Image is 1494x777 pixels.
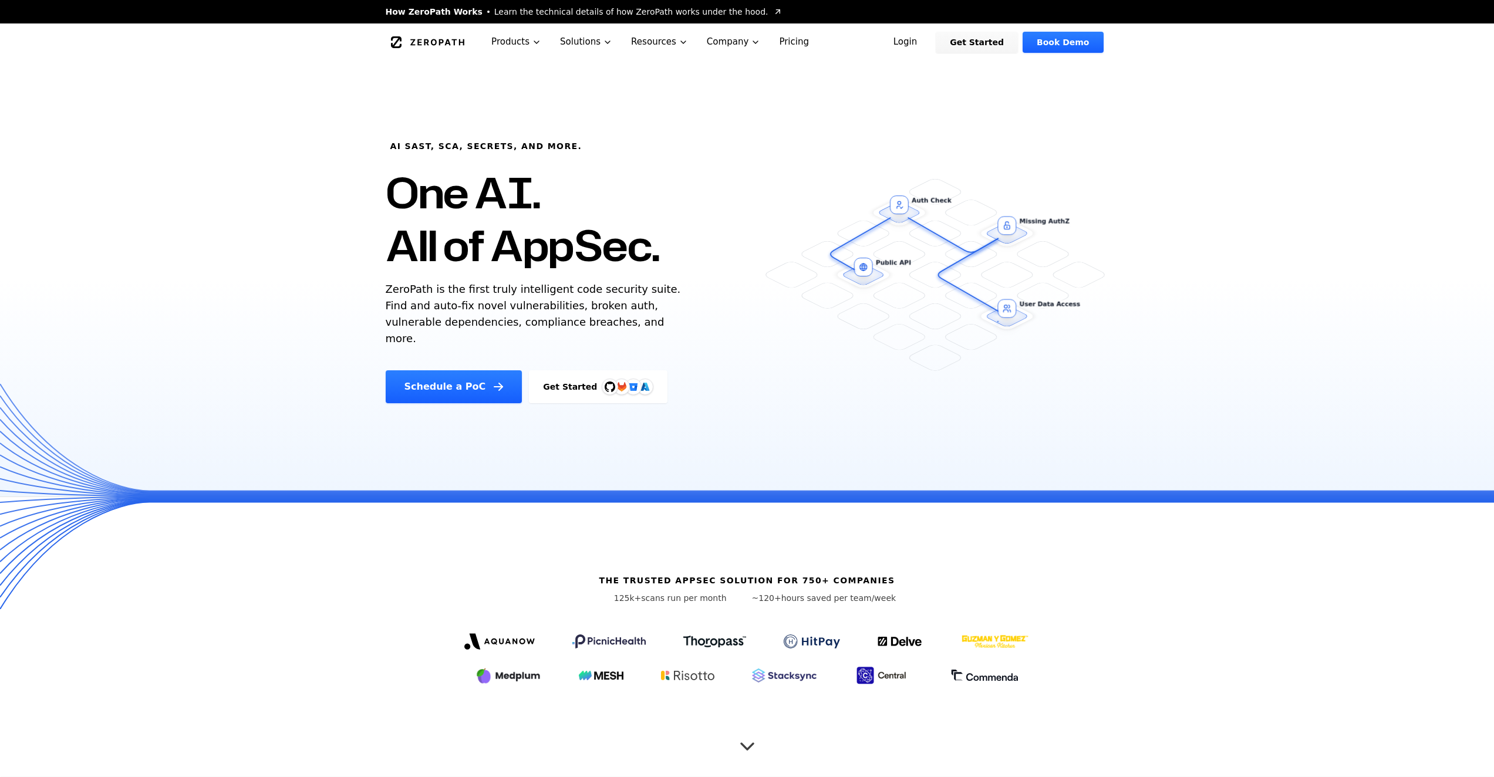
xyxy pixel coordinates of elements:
span: ~120+ [752,593,781,603]
button: Solutions [551,23,622,60]
a: How ZeroPath WorksLearn the technical details of how ZeroPath works under the hood. [386,6,783,18]
h1: One AI. All of AppSec. [386,166,660,272]
img: Central [854,665,913,686]
nav: Global [372,23,1123,60]
img: Medplum [475,666,541,685]
h6: The trusted AppSec solution for 750+ companies [599,575,895,586]
span: Learn the technical details of how ZeroPath works under the hood. [494,6,768,18]
button: Products [482,23,551,60]
a: Book Demo [1023,32,1103,53]
a: Login [879,32,932,53]
h6: AI SAST, SCA, Secrets, and more. [390,140,582,152]
button: Company [697,23,770,60]
a: Schedule a PoC [386,370,522,403]
span: 125k+ [614,593,642,603]
img: GYG [960,627,1030,656]
a: Pricing [770,23,818,60]
img: Mesh [579,671,623,680]
button: Scroll to next section [736,729,759,752]
p: ZeroPath is the first truly intelligent code security suite. Find and auto-fix novel vulnerabilit... [386,281,686,347]
img: Thoropass [683,636,746,647]
a: Get Started [936,32,1018,53]
p: hours saved per team/week [752,592,896,604]
svg: Bitbucket [627,380,640,393]
img: Stacksync [752,668,817,683]
span: How ZeroPath Works [386,6,483,18]
p: scans run per month [598,592,743,604]
button: Resources [622,23,697,60]
a: Get StartedGitHubGitLabAzure [529,370,667,403]
img: Azure [640,382,650,391]
img: GitHub [605,381,615,392]
img: GitLab [610,375,633,398]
